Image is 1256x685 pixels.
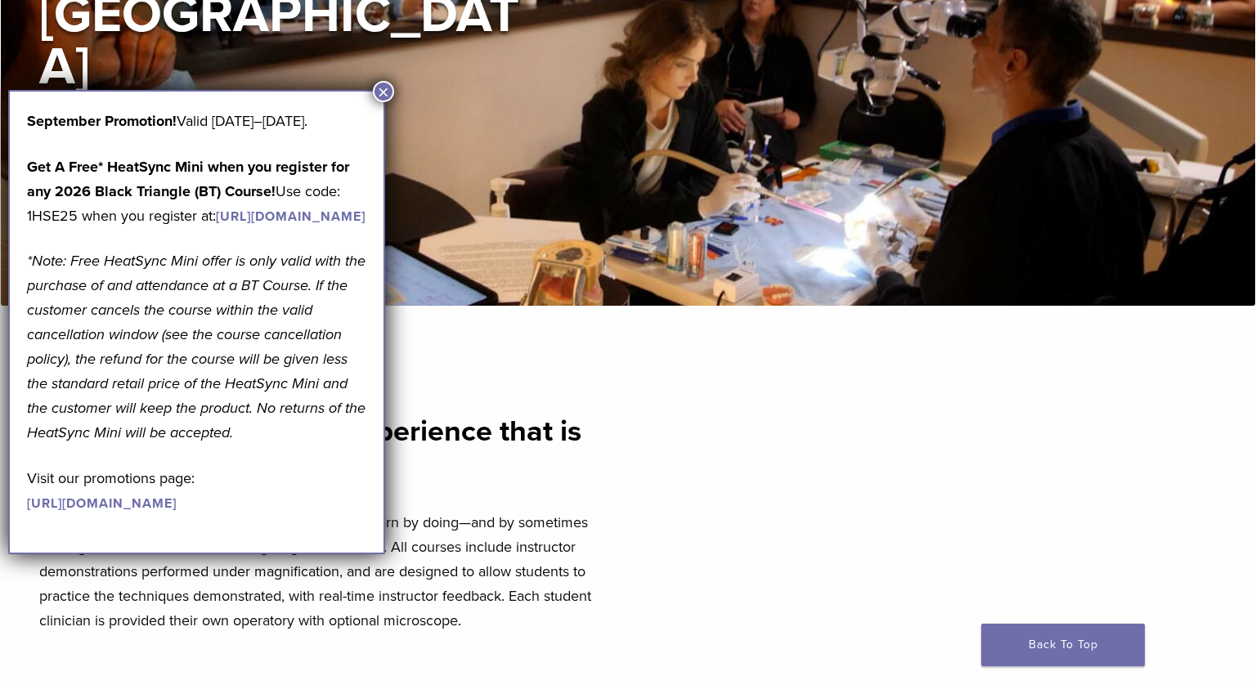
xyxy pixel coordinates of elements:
p: Our experiential learning model allows clinicians to learn by doing—and by sometimes making mista... [39,510,618,633]
p: Use code: 1HSE25 when you register at: [27,154,366,228]
iframe: Bioclear Matrix | Welcome to the Bioclear Learning Center [638,359,1217,684]
a: [URL][DOMAIN_NAME] [216,208,366,225]
a: Back To Top [981,624,1145,666]
p: Visit our promotions page: [27,466,366,515]
p: Valid [DATE]–[DATE]. [27,109,366,133]
b: September Promotion! [27,112,177,130]
a: [URL][DOMAIN_NAME] [27,495,177,512]
strong: Get A Free* HeatSync Mini when you register for any 2026 Black Triangle (BT) Course! [27,158,349,200]
em: *Note: Free HeatSync Mini offer is only valid with the purchase of and attendance at a BT Course.... [27,252,366,441]
button: Close [373,81,394,102]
